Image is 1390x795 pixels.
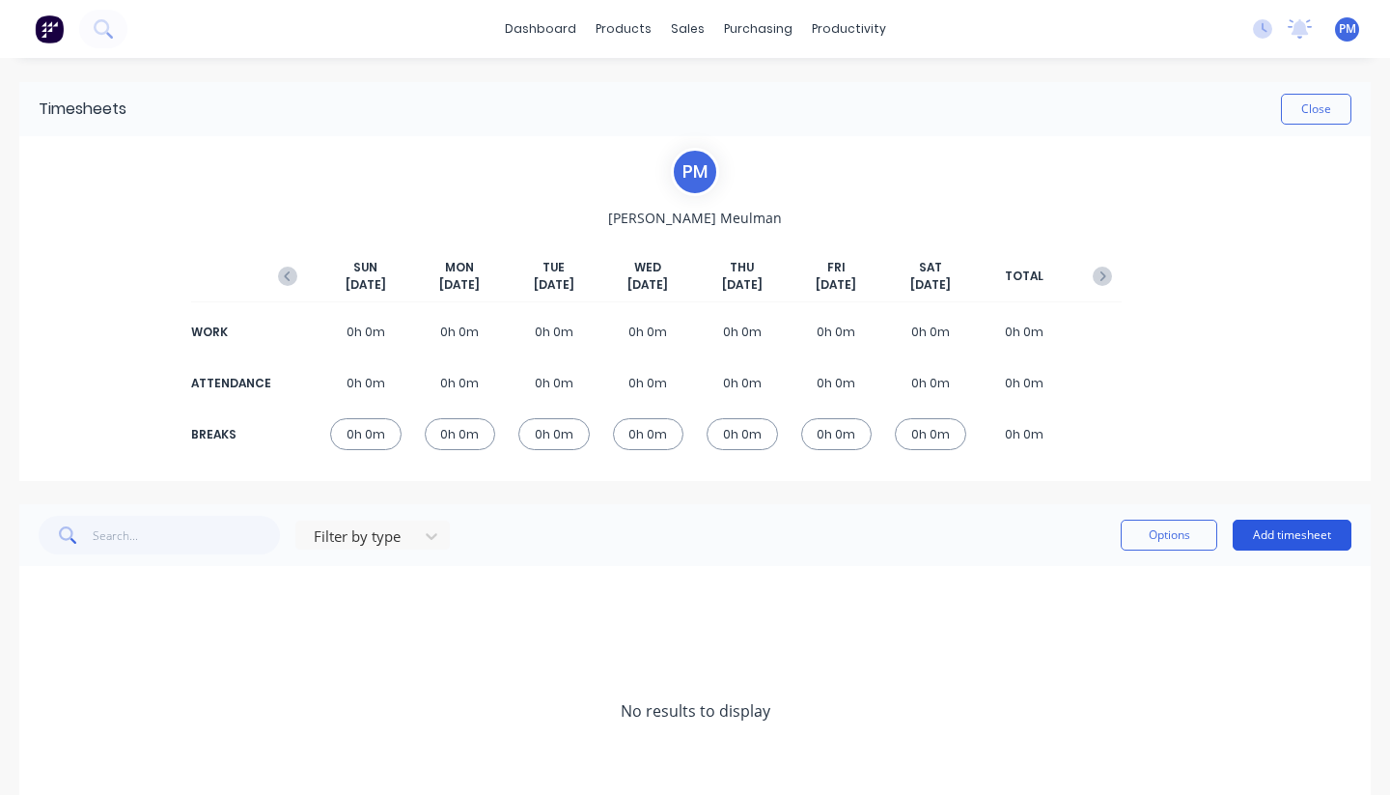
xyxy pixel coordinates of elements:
span: [DATE] [910,276,951,294]
div: purchasing [714,14,802,43]
a: dashboard [495,14,586,43]
span: TUE [542,259,565,276]
div: Timesheets [39,98,126,121]
div: 0h 0m [895,418,966,450]
div: 0h 0m [425,316,496,348]
span: SUN [353,259,377,276]
span: [DATE] [534,276,574,294]
div: productivity [802,14,896,43]
span: PM [1339,20,1356,38]
div: 0h 0m [707,418,778,450]
span: TOTAL [1005,268,1043,285]
button: Add timesheet [1233,520,1351,551]
div: 0h 0m [989,418,1061,450]
input: Search... [93,516,281,554]
div: 0h 0m [707,367,778,399]
div: 0h 0m [707,316,778,348]
div: 0h 0m [989,367,1061,399]
div: BREAKS [191,426,268,443]
div: P M [671,148,719,196]
div: 0h 0m [895,316,966,348]
div: 0h 0m [330,367,402,399]
div: 0h 0m [518,367,590,399]
div: 0h 0m [613,418,684,450]
div: products [586,14,661,43]
div: sales [661,14,714,43]
span: SAT [919,259,942,276]
span: [DATE] [439,276,480,294]
span: WED [634,259,661,276]
div: 0h 0m [801,316,873,348]
span: THU [730,259,754,276]
button: Options [1121,520,1217,551]
div: 0h 0m [425,367,496,399]
div: 0h 0m [518,418,590,450]
span: MON [445,259,474,276]
div: 0h 0m [425,418,496,450]
div: 0h 0m [330,418,402,450]
span: [DATE] [722,276,763,294]
div: 0h 0m [895,367,966,399]
span: FRI [827,259,846,276]
span: [DATE] [816,276,856,294]
img: Factory [35,14,64,43]
div: 0h 0m [989,316,1061,348]
div: 0h 0m [801,367,873,399]
span: [DATE] [346,276,386,294]
div: 0h 0m [613,316,684,348]
div: 0h 0m [613,367,684,399]
button: Close [1281,94,1351,125]
div: 0h 0m [518,316,590,348]
span: [DATE] [627,276,668,294]
div: 0h 0m [801,418,873,450]
div: WORK [191,324,268,341]
div: ATTENDANCE [191,375,268,392]
span: [PERSON_NAME] Meulman [608,208,782,228]
div: 0h 0m [330,316,402,348]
